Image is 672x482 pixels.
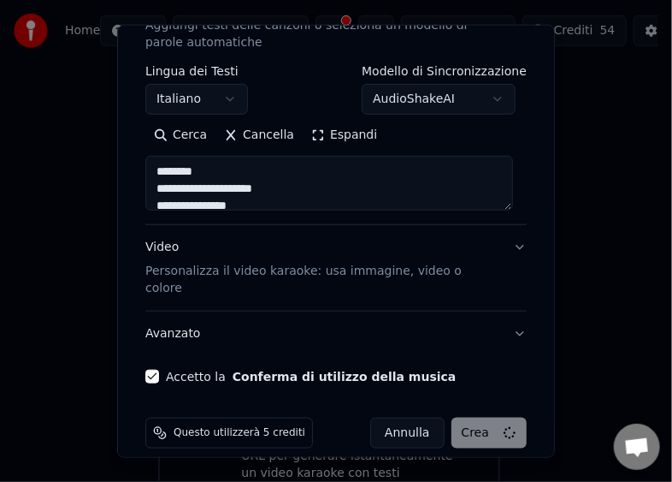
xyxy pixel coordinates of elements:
p: Personalizza il video karaoke: usa immagine, video o colore [145,263,499,297]
div: Video [145,239,499,297]
button: VideoPersonalizza il video karaoke: usa immagine, video o colore [145,225,527,311]
p: Aggiungi testi delle canzoni o seleziona un modello di parole automatiche [145,17,499,51]
button: Annulla [370,418,445,449]
button: Cancella [215,122,303,149]
span: Questo utilizzerà 5 crediti [174,426,305,440]
label: Accetto la [166,371,456,383]
div: TestiAggiungi testi delle canzoni o seleziona un modello di parole automatiche [145,65,527,224]
button: Avanzato [145,312,527,356]
button: Espandi [303,122,386,149]
label: Modello di Sincronizzazione [362,65,527,77]
button: Cerca [145,122,215,149]
label: Lingua dei Testi [145,65,248,77]
button: Accetto la [233,371,457,383]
